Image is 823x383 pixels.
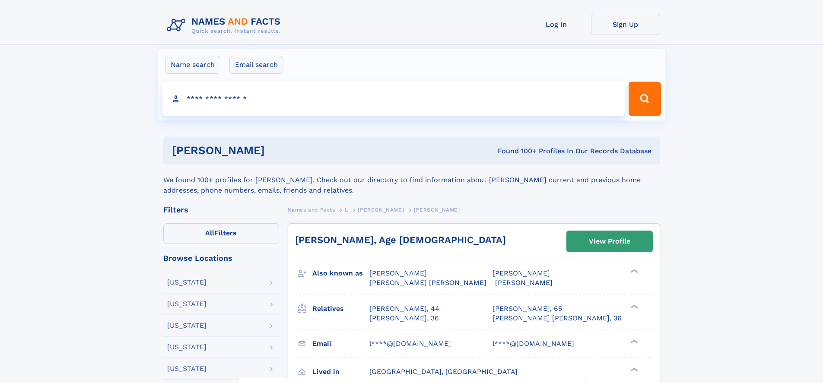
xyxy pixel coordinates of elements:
div: ❯ [628,339,639,344]
a: [PERSON_NAME], 36 [369,313,439,323]
span: [PERSON_NAME] [358,207,404,213]
div: ❯ [628,269,639,274]
span: [PERSON_NAME] [414,207,460,213]
span: [PERSON_NAME] [369,269,427,277]
div: [US_STATE] [167,322,207,329]
a: View Profile [567,231,652,252]
label: Email search [229,56,283,74]
div: Browse Locations [163,254,279,262]
div: [US_STATE] [167,301,207,307]
a: L [345,204,348,215]
span: L [345,207,348,213]
h3: Email [312,336,369,351]
span: [PERSON_NAME] [PERSON_NAME] [369,279,486,287]
input: search input [162,82,625,116]
a: Sign Up [591,14,660,35]
a: [PERSON_NAME], 44 [369,304,439,313]
span: All [205,229,214,237]
h3: Relatives [312,301,369,316]
div: We found 100+ profiles for [PERSON_NAME]. Check out our directory to find information about [PERS... [163,165,660,196]
h3: Lived in [312,364,369,379]
label: Filters [163,223,279,244]
div: ❯ [628,367,639,372]
div: View Profile [589,231,630,251]
h3: Also known as [312,266,369,281]
img: Logo Names and Facts [163,14,288,37]
label: Name search [165,56,220,74]
div: [US_STATE] [167,365,207,372]
a: [PERSON_NAME] [PERSON_NAME], 36 [493,313,622,323]
a: [PERSON_NAME], Age [DEMOGRAPHIC_DATA] [295,234,506,245]
button: Search Button [629,82,661,116]
a: Log In [522,14,591,35]
a: [PERSON_NAME], 65 [493,304,562,313]
div: ❯ [628,304,639,309]
div: [US_STATE] [167,344,207,351]
div: Filters [163,206,279,214]
a: [PERSON_NAME] [358,204,404,215]
span: [PERSON_NAME] [495,279,553,287]
div: Found 100+ Profiles In Our Records Database [381,146,651,156]
span: [GEOGRAPHIC_DATA], [GEOGRAPHIC_DATA] [369,367,518,376]
a: Names and Facts [288,204,335,215]
h1: [PERSON_NAME] [172,145,381,156]
span: [PERSON_NAME] [493,269,550,277]
div: [US_STATE] [167,279,207,286]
